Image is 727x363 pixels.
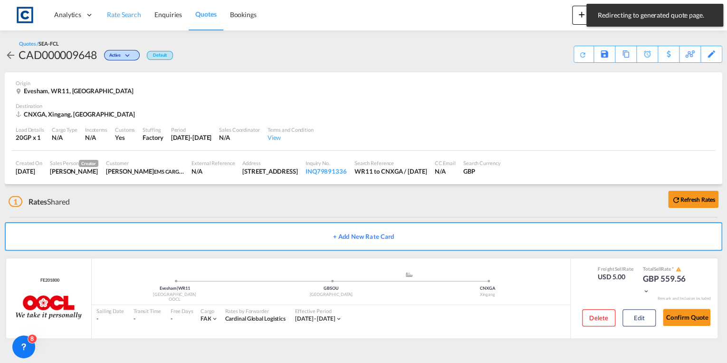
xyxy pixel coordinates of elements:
button: icon-plus 400-fgNewicon-chevron-down [572,6,615,25]
div: Change Status Here [104,50,140,60]
img: 1fdb9190129311efbfaf67cbb4249bed.jpeg [14,4,36,26]
div: Free Days [171,307,193,314]
div: Contract / Rate Agreement / Tariff / Spot Pricing Reference Number: FE201800 [38,277,59,284]
span: Bookings [230,10,257,19]
span: Enquiries [154,10,182,19]
div: Incoterms [85,126,107,133]
div: Default [147,51,173,60]
md-icon: icon-chevron-down [335,315,342,322]
span: EMS CARGO LTD [154,167,194,175]
div: 01 Sep 2025 - 30 Sep 2025 [295,315,335,323]
div: Total Rate [643,265,690,273]
div: Cargo [201,307,218,314]
md-icon: icon-arrow-left [5,49,16,61]
span: Active [109,52,123,61]
div: Destination [16,102,711,109]
span: Redirecting to generated quote page. [595,10,715,20]
md-icon: icon-chevron-down [211,315,218,322]
div: GBP 559.56 [643,273,690,296]
span: Sell [654,266,661,272]
div: Change Status Here [97,47,142,62]
div: Stuffing [143,126,163,133]
div: Search Reference [354,159,427,167]
div: Created On [16,159,42,167]
div: GBSOU [253,285,409,292]
div: Sales Coordinator [219,126,259,133]
div: Remark and Inclusion included [650,296,717,301]
div: N/A [191,167,235,176]
span: Rate Search [107,10,141,19]
div: Transit Time [134,307,161,314]
b: Refresh Rates [680,196,715,203]
div: - [134,315,161,323]
md-icon: icon-alert [676,266,681,272]
div: CC Email [434,159,455,167]
div: N/A [85,133,96,142]
div: Load Details [16,126,44,133]
md-icon: icon-refresh [579,51,586,59]
div: N/A [434,167,455,176]
div: 30 Sep 2025 [171,133,212,142]
div: Sales Person [50,159,98,167]
md-icon: icon-chevron-down [643,288,650,294]
div: - [96,315,124,323]
span: FE201800 [38,277,59,284]
div: Freight Rate [598,265,633,272]
div: CNXGA, Xingang, Asia Pacific [16,110,137,118]
div: Address [242,159,297,167]
span: FAK [201,315,211,322]
span: Sell [614,266,622,272]
button: Edit [622,309,656,326]
md-icon: icon-chevron-down [123,53,134,59]
div: INQ79891336 [306,167,347,176]
span: WR11 [178,285,190,291]
div: Quote PDF is not available at this time [579,46,589,59]
span: Evesham, WR11, [GEOGRAPHIC_DATA] [24,87,134,95]
div: Anthony Lomax [50,167,98,176]
span: Cardinal Global Logistics [225,315,286,322]
div: Save As Template [594,46,615,62]
div: Rates by Forwarder [225,307,286,314]
div: Customs [115,126,135,133]
span: New [576,10,612,18]
span: Rates [29,197,48,206]
div: Search Currency [463,159,501,167]
div: Shared [9,196,70,207]
div: N/A [219,133,259,142]
div: 20GP x 1 [16,133,44,142]
div: Origin [16,79,711,87]
md-icon: icon-plus 400-fg [576,9,587,20]
div: Terms and Condition [268,126,314,133]
button: icon-refreshRefresh Rates [668,191,718,208]
div: GBP [463,167,501,176]
button: Confirm Quote [663,309,710,326]
button: + Add New Rate Card [5,222,722,251]
span: | [177,285,178,291]
div: Yes [115,133,135,142]
div: icon-arrow-left [5,47,19,62]
div: OOCL [96,296,253,303]
span: Subject to Remarks [671,266,675,272]
button: Delete [582,309,615,326]
div: Inquiry No. [306,159,347,167]
div: Effective Period [295,307,342,314]
button: icon-alert [675,266,681,273]
md-icon: assets/icons/custom/ship-fill.svg [403,272,415,277]
span: Evesham [160,285,178,291]
div: Cardinal Global Logistics [225,315,286,323]
img: OOCL [16,295,82,319]
span: Creator [79,160,98,167]
span: 1 [9,196,22,207]
div: 24 Vulcan House, Vulcan Rd Solihull, West Mids B91 2JY [242,167,297,176]
span: Analytics [54,10,81,20]
div: Period [171,126,212,133]
div: Hector Wynter [106,167,184,176]
div: Xingang [409,292,565,298]
div: External Reference [191,159,235,167]
div: USD 5.00 [598,272,633,282]
div: Evesham, WR11, United Kingdom [16,87,136,95]
div: Sailing Date [96,307,124,314]
div: Quotes /SEA-FCL [19,40,59,47]
div: CNXGA [409,285,565,292]
span: [DATE] - [DATE] [295,315,335,322]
